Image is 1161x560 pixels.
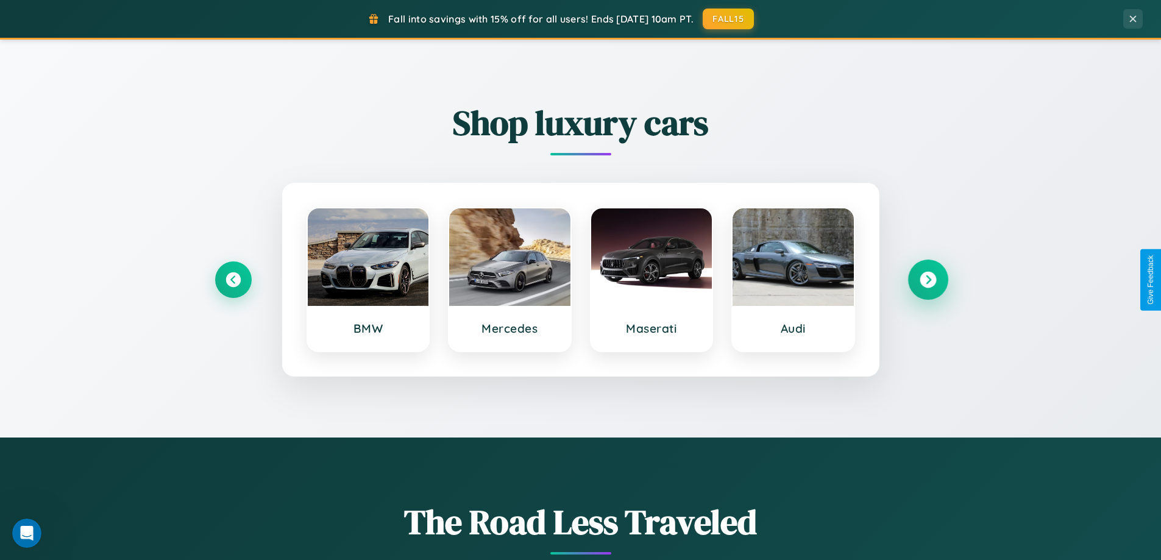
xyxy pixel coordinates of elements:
[320,321,417,336] h3: BMW
[745,321,842,336] h3: Audi
[12,519,41,548] iframe: Intercom live chat
[215,99,946,146] h2: Shop luxury cars
[1146,255,1155,305] div: Give Feedback
[703,9,754,29] button: FALL15
[603,321,700,336] h3: Maserati
[461,321,558,336] h3: Mercedes
[388,13,694,25] span: Fall into savings with 15% off for all users! Ends [DATE] 10am PT.
[215,498,946,545] h1: The Road Less Traveled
